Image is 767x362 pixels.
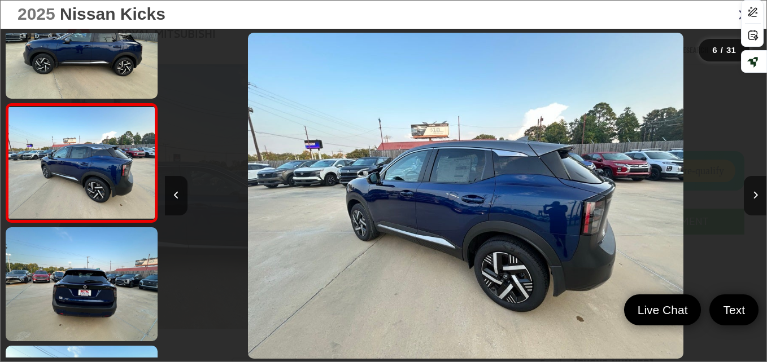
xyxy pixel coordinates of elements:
[18,5,55,23] span: 2025
[165,176,188,215] button: Previous image
[248,33,683,359] img: 2025 Nissan Kicks SV
[738,7,749,21] i: Close gallery
[717,302,751,317] span: Text
[7,107,156,219] img: 2025 Nissan Kicks SV
[60,5,165,23] span: Nissan Kicks
[632,302,694,317] span: Live Chat
[712,45,717,55] span: 6
[726,45,736,55] span: 31
[4,226,159,342] img: 2025 Nissan Kicks SV
[709,294,759,325] a: Text
[165,33,766,359] div: 2025 Nissan Kicks SV 5
[624,294,701,325] a: Live Chat
[720,46,724,54] span: /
